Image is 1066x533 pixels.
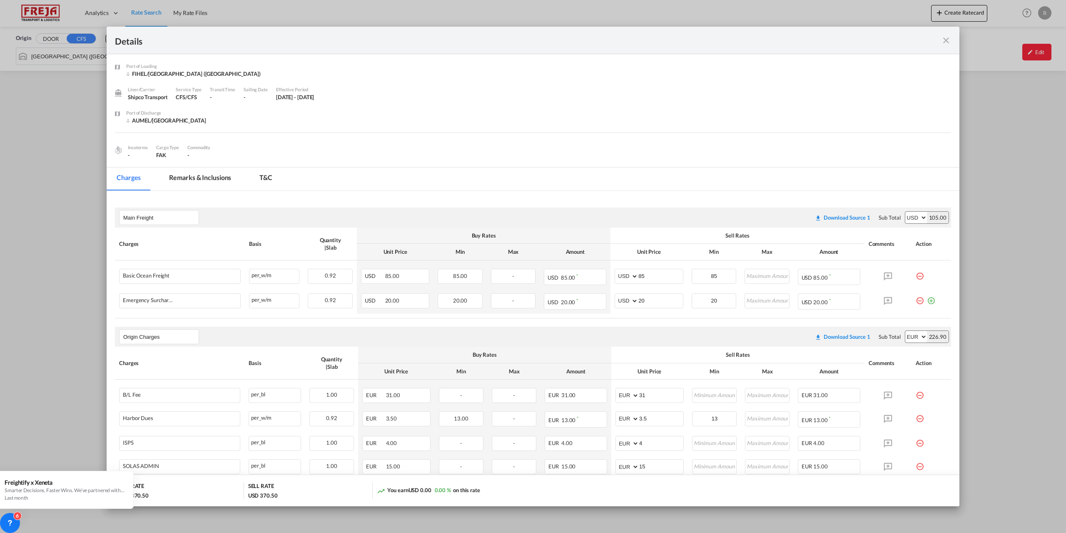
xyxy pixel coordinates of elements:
span: - [512,297,514,304]
th: Min [688,363,741,380]
input: Maximum Amount [745,269,789,282]
span: 1.00 [326,463,337,469]
sup: Minimum amount [576,273,578,278]
span: - [460,440,462,446]
span: EUR [366,463,385,470]
input: Maximum Amount [746,388,789,401]
th: Comments [864,228,912,260]
div: Basis [249,359,301,367]
span: USD 0.00 [408,487,431,493]
img: cargo.png [114,145,123,155]
div: - [128,151,148,159]
div: Sell Rates [615,351,860,358]
span: 31.00 [561,392,576,398]
div: B/L Fee [123,392,141,398]
div: Sub Total [879,214,900,221]
md-icon: icon-minus-circle-outline red-400-fg pt-7 [916,293,924,302]
div: AUMEL/Melbourne [126,117,206,124]
md-icon: icon-trending-up [377,487,385,495]
div: Download original source rate sheet [811,333,874,340]
span: USD [365,297,384,304]
span: EUR [548,463,560,470]
span: 15.00 [561,463,576,470]
div: Cargo Type [156,144,179,151]
span: USD [802,274,812,281]
span: - [187,152,189,158]
div: per_w/m [249,412,301,422]
span: 85.00 [813,274,828,281]
sup: Minimum amount [829,415,830,421]
span: 13.00 [813,417,828,423]
th: Action [912,228,951,260]
div: 226.90 [927,331,949,343]
input: Minimum Amount [693,412,736,424]
div: Download Source 1 [824,214,870,221]
span: 15.00 [386,463,401,470]
span: USD [802,299,812,305]
span: 4.00 [813,440,824,446]
input: Minimum Amount [692,269,736,282]
md-tab-item: Remarks & Inclusions [159,168,241,190]
span: EUR [366,415,385,422]
md-pagination-wrapper: Use the left and right arrow keys to navigate between tabs [107,168,291,190]
div: - [244,93,268,101]
input: Leg Name [123,330,199,343]
md-icon: icon-download [815,215,822,221]
div: Buy Rates [362,351,607,358]
div: Download original source rate sheet [815,333,870,340]
span: 85.00 [453,273,468,279]
div: Transit Time [210,86,235,93]
span: USD [365,273,384,279]
th: Max [487,244,540,260]
div: per_w/m [249,269,299,280]
span: EUR [548,440,560,446]
th: Amount [794,244,864,260]
button: Download original source rate sheet [811,329,874,344]
md-icon: icon-plus-circle-outline green-400-fg [927,293,935,302]
input: 20 [638,294,682,306]
md-tab-item: T&C [249,168,282,190]
span: 0.92 [325,297,336,303]
span: EUR [366,392,385,398]
th: Max [740,244,794,260]
span: 0.92 [325,272,336,279]
input: Maximum Amount [746,436,789,449]
span: 85.00 [385,273,400,279]
input: 4 [639,436,683,449]
th: Action [912,347,951,379]
md-icon: icon-minus-circle-outline red-400-fg pt-7 [916,269,924,277]
md-icon: icon-minus-circle-outline red-400-fg pt-7 [916,411,924,420]
span: 31.00 [813,392,828,398]
div: Sell Rates [615,232,860,239]
th: Unit Price [358,363,435,380]
md-icon: icon-minus-circle-outline red-400-fg pt-7 [916,459,924,468]
md-tab-item: Charges [107,168,151,190]
input: Maximum Amount [745,294,789,306]
span: USD [548,299,560,305]
div: Shipco Transport [128,93,167,101]
div: Port of Loading [126,63,261,70]
th: Unit Price [611,363,688,380]
md-dialog: Port of Loading ... [107,27,959,506]
th: Min [435,363,488,380]
span: 13.00 [561,417,576,423]
span: - [460,463,462,470]
span: 1.00 [326,391,337,398]
span: 20.00 [813,299,828,305]
div: Service Type [176,86,202,93]
sup: Minimum amount [829,298,831,303]
div: Buy Rates [361,232,606,239]
span: 85.00 [561,274,575,281]
div: Charges [119,240,241,248]
span: 0.92 [326,415,337,421]
div: Sub Total [879,333,900,340]
div: Incoterms [128,144,148,151]
div: Commodity [187,144,210,151]
span: - [512,273,514,279]
th: Amount [794,363,864,380]
div: Download original source rate sheet [815,214,870,221]
sup: Minimum amount [577,415,578,421]
input: 85 [638,269,682,282]
th: Min [433,244,487,260]
sup: Minimum amount [576,298,578,303]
